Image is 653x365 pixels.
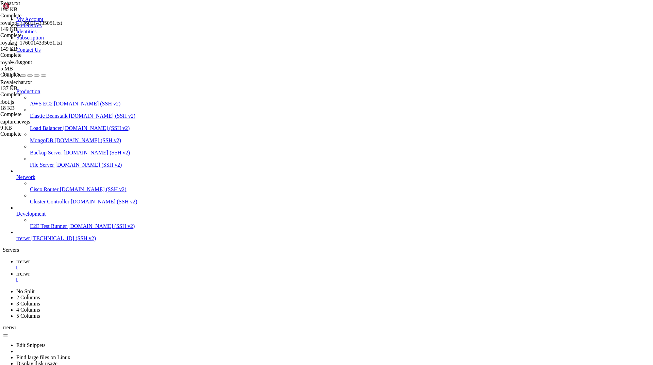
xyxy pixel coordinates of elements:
[0,46,68,52] div: 149 KB
[0,60,68,72] span: royale.csv
[0,40,68,52] span: royalog_1760014335051.txt
[0,105,68,111] div: 18 KB
[0,125,68,131] div: 9 KB
[0,52,68,58] div: Complete
[0,99,68,111] span: rbot.js
[0,85,68,92] div: 137 KB
[0,0,20,6] span: Rchat.txt
[0,20,62,26] span: royalog_1760014335051.txt
[0,20,68,32] span: royalog_1760014335051.txt
[0,66,68,72] div: 5 MB
[0,79,68,92] span: Royalechat.txt
[0,6,68,13] div: 190 KB
[0,26,68,32] div: 149 KB
[0,131,68,137] div: Complete
[0,32,68,38] div: Complete
[0,0,68,13] span: Rchat.txt
[0,119,30,125] span: capturenew.js
[0,79,32,85] span: Royalechat.txt
[0,13,68,19] div: Complete
[0,119,68,131] span: capturenew.js
[0,92,68,98] div: Complete
[0,111,68,117] div: Complete
[0,60,22,65] span: royale.csv
[0,72,68,78] div: Complete
[0,40,62,46] span: royalog_1760014335051.txt
[0,99,14,105] span: rbot.js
